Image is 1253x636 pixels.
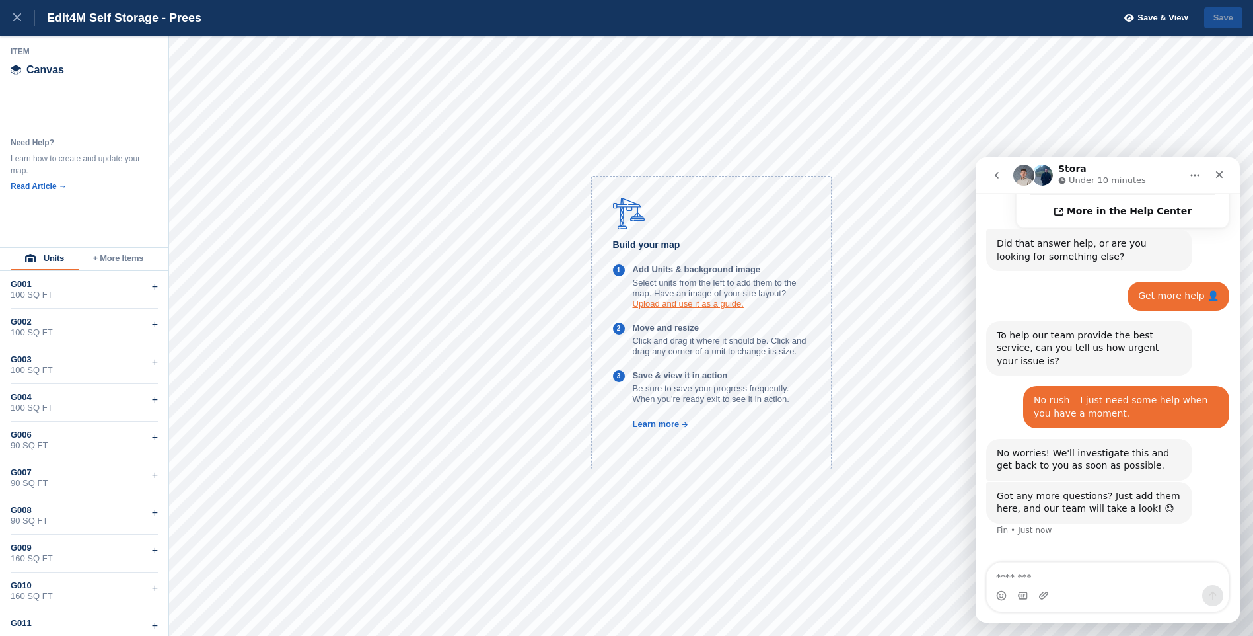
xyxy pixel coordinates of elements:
p: Move and resize [633,323,810,333]
div: G010160 SQ FT+ [11,573,158,610]
div: G006 [11,430,158,440]
div: G011 [11,618,158,629]
div: + [152,392,158,408]
div: G002 [11,317,158,327]
div: 90 SQ FT [11,516,158,526]
div: Item [11,46,159,57]
p: Be sure to save your progress frequently. When you're ready exit to see it in action. [633,383,810,405]
div: G003100 SQ FT+ [11,346,158,384]
div: 160 SQ FT [11,553,158,564]
div: 100 SQ FT [11,290,158,300]
div: G00790 SQ FT+ [11,459,158,497]
div: G004100 SQ FT+ [11,384,158,422]
div: 100 SQ FT [11,327,158,338]
div: 90 SQ FT [11,440,158,451]
div: Edit 4M Self Storage - Prees [35,10,201,26]
p: Click and drag it where it should be. Click and drag any corner of a unit to change its size. [633,336,810,357]
div: G004 [11,392,158,403]
p: Select units from the left to add them to the map. Have an image of your site layout? [633,278,810,299]
div: Need Help? [11,137,143,149]
h6: Build your map [613,237,810,253]
div: G001100 SQ FT+ [11,271,158,309]
div: G009 [11,543,158,553]
div: G001 [11,279,158,290]
div: + [152,580,158,596]
a: Learn more [613,419,689,429]
div: Learn how to create and update your map. [11,153,143,177]
p: Save & view it in action [633,370,810,381]
button: Save & View [1117,7,1188,29]
div: 3 [617,371,621,382]
div: + [152,505,158,521]
div: 1 [617,265,621,276]
span: Save & View [1137,11,1188,24]
button: Save [1204,7,1242,29]
div: G007 [11,467,158,478]
div: + [152,354,158,370]
iframe: Intercom live chat [976,157,1240,623]
div: G002100 SQ FT+ [11,309,158,346]
p: Add Units & background image [633,264,810,275]
div: G003 [11,354,158,365]
div: G00890 SQ FT+ [11,497,158,535]
div: + [152,543,158,559]
div: 90 SQ FT [11,478,158,489]
div: + [152,279,158,295]
span: Canvas [26,65,64,75]
button: Units [11,248,79,270]
div: G008 [11,505,158,516]
button: + More Items [79,248,158,270]
div: + [152,467,158,483]
div: 100 SQ FT [11,403,158,413]
a: Upload and use it as a guide. [633,299,744,309]
div: 100 SQ FT [11,365,158,376]
div: 2 [617,323,621,335]
a: Read Article → [11,182,67,191]
div: 160 SQ FT [11,591,158,602]
div: G010 [11,580,158,591]
img: canvas-icn.9d1aba5b.svg [11,65,21,75]
div: + [152,430,158,446]
div: G009160 SQ FT+ [11,535,158,573]
div: G00690 SQ FT+ [11,422,158,459]
div: + [152,618,158,634]
div: + [152,317,158,333]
